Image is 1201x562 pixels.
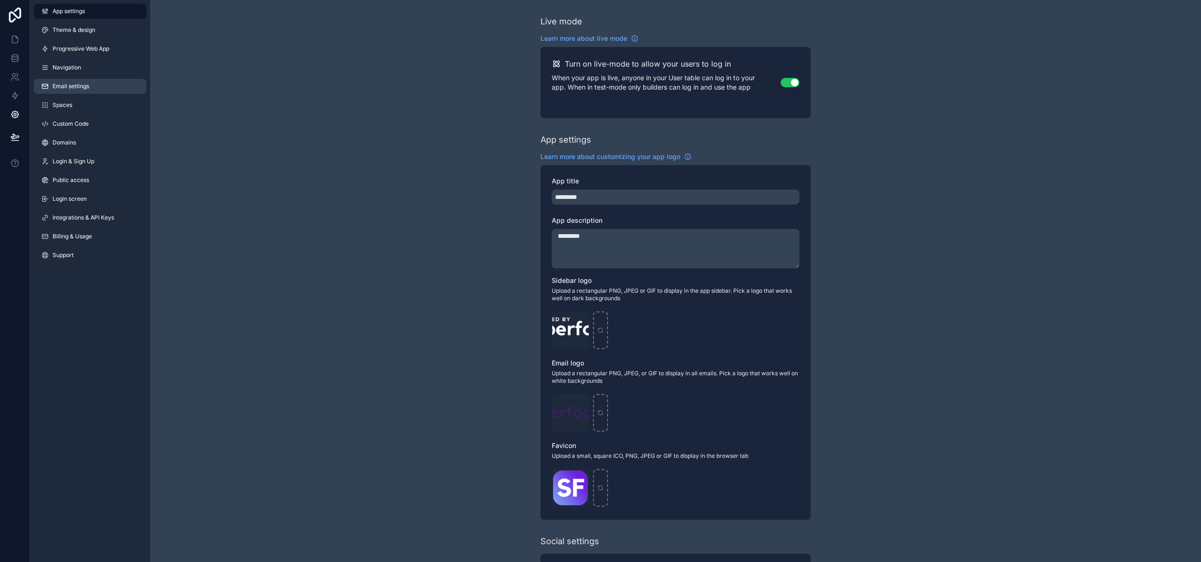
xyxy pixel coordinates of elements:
a: Domains [34,135,146,150]
span: Billing & Usage [53,233,92,240]
span: Theme & design [53,26,95,34]
a: Login & Sign Up [34,154,146,169]
a: Navigation [34,60,146,75]
span: App settings [53,8,85,15]
span: Sidebar logo [552,276,592,284]
div: Social settings [540,535,599,548]
span: Spaces [53,101,72,109]
span: Upload a rectangular PNG, JPEG, or GIF to display in all emails. Pick a logo that works well on w... [552,370,799,385]
span: Email settings [53,83,89,90]
a: Spaces [34,98,146,113]
a: Login screen [34,191,146,206]
a: Integrations & API Keys [34,210,146,225]
a: Learn more about customizing your app logo [540,152,692,161]
span: Upload a small, square ICO, PNG, JPEG or GIF to display in the browser tab [552,452,799,460]
span: Email logo [552,359,584,367]
a: Custom Code [34,116,146,131]
span: Learn more about customizing your app logo [540,152,680,161]
div: App settings [540,133,591,146]
span: Favicon [552,441,576,449]
p: When your app is live, anyone in your User table can log in to your app. When in test-mode only b... [552,73,781,92]
span: Custom Code [53,120,89,128]
a: Billing & Usage [34,229,146,244]
span: App description [552,216,602,224]
span: App title [552,177,579,185]
a: Theme & design [34,23,146,38]
a: Support [34,248,146,263]
span: Navigation [53,64,81,71]
span: Integrations & API Keys [53,214,114,221]
span: Support [53,251,74,259]
span: Login screen [53,195,87,203]
span: Login & Sign Up [53,158,94,165]
span: Public access [53,176,89,184]
a: Public access [34,173,146,188]
a: Progressive Web App [34,41,146,56]
span: Domains [53,139,76,146]
span: Upload a rectangular PNG, JPEG or GIF to display in the app sidebar. Pick a logo that works well ... [552,287,799,302]
span: Progressive Web App [53,45,109,53]
h2: Turn on live-mode to allow your users to log in [565,58,731,69]
div: Live mode [540,15,582,28]
a: App settings [34,4,146,19]
span: Learn more about live mode [540,34,627,43]
a: Learn more about live mode [540,34,639,43]
a: Email settings [34,79,146,94]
